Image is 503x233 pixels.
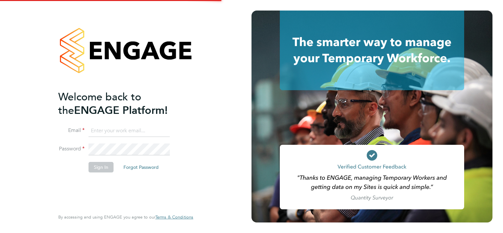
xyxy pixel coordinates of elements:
[118,162,164,172] button: Forgot Password
[155,215,193,220] a: Terms & Conditions
[58,127,85,134] label: Email
[58,214,193,220] span: By accessing and using ENGAGE you agree to our
[58,90,187,117] h2: ENGAGE Platform!
[58,145,85,152] label: Password
[155,214,193,220] span: Terms & Conditions
[89,162,114,172] button: Sign In
[89,125,170,137] input: Enter your work email...
[58,91,141,117] span: Welcome back to the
